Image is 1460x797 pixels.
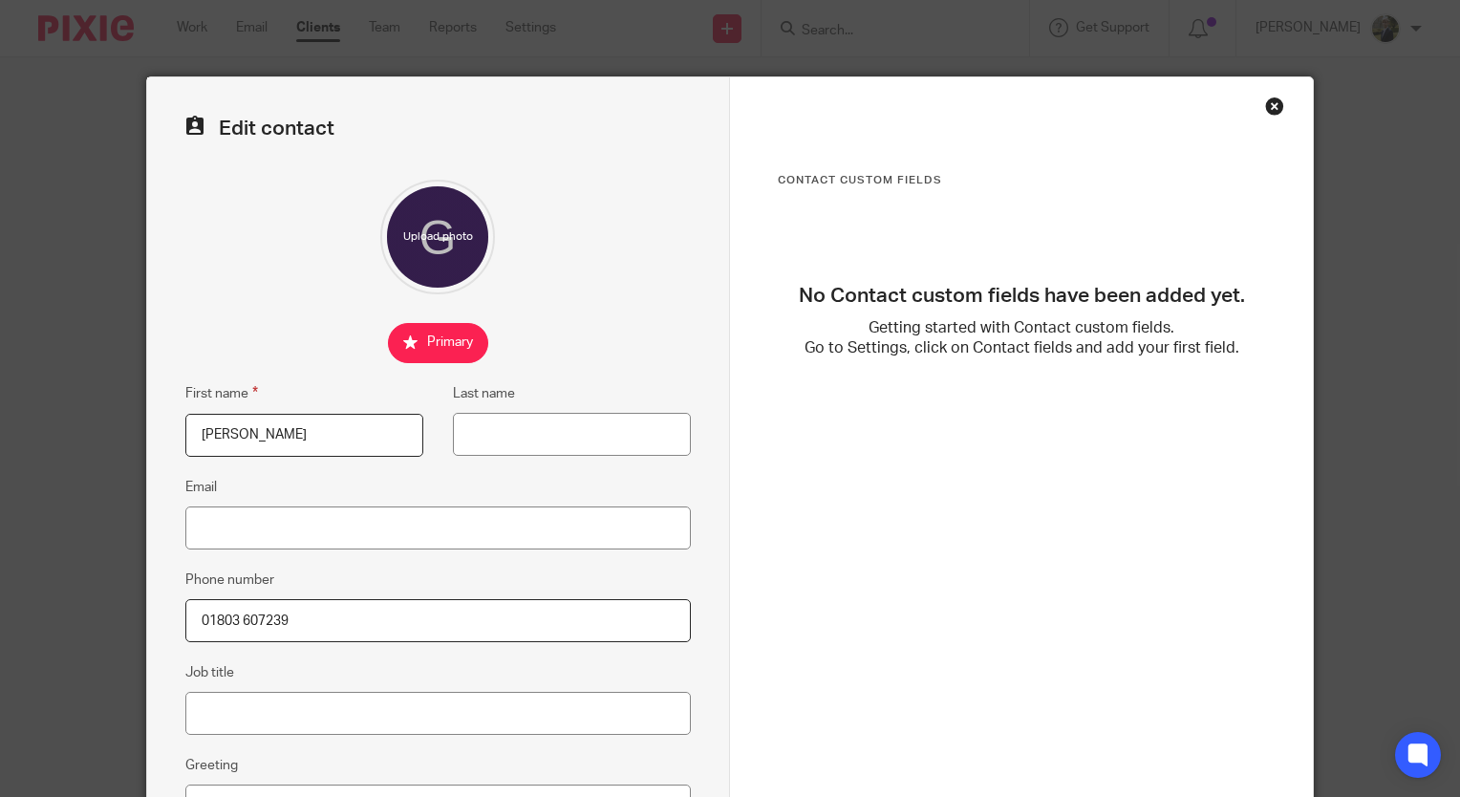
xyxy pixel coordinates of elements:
div: Close this dialog window [1265,97,1284,116]
p: Getting started with Contact custom fields. Go to Settings, click on Contact fields and add your ... [778,318,1265,359]
h3: No Contact custom fields have been added yet. [778,284,1265,309]
label: Greeting [185,756,238,775]
label: Last name [453,384,515,403]
h2: Edit contact [185,116,691,141]
label: First name [185,382,258,404]
label: Phone number [185,571,274,590]
h3: Contact Custom fields [778,173,1265,188]
label: Job title [185,663,234,682]
label: Email [185,478,217,497]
